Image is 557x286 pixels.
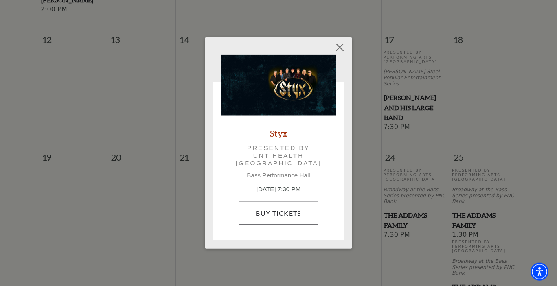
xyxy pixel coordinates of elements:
p: [DATE] 7:30 PM [221,185,336,194]
img: Styx [221,55,336,116]
a: Styx [270,128,287,139]
button: Close [332,39,348,55]
p: Bass Performance Hall [221,172,336,179]
a: Buy Tickets [239,202,318,225]
p: Presented by UNT Health [GEOGRAPHIC_DATA] [233,144,324,167]
div: Accessibility Menu [531,263,548,281]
